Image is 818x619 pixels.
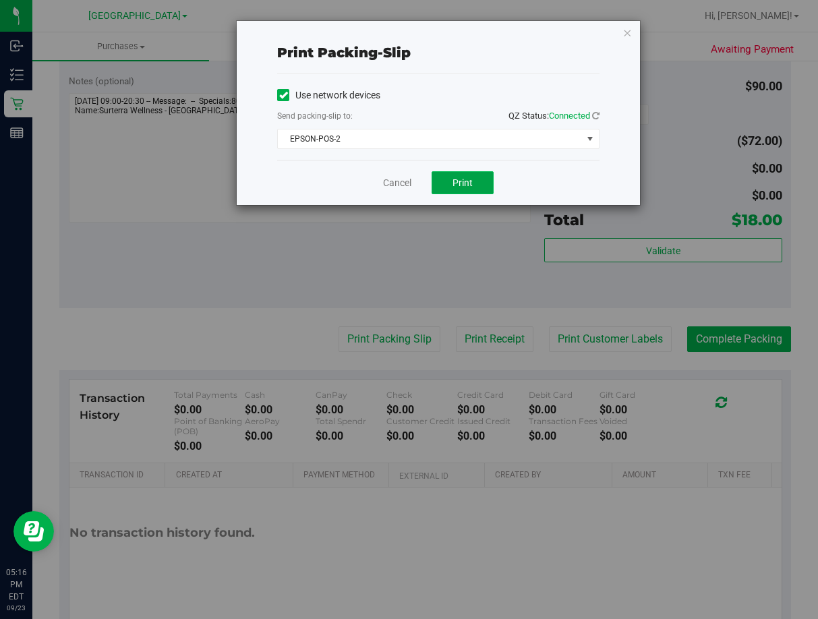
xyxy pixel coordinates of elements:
[549,111,590,121] span: Connected
[582,129,599,148] span: select
[452,177,473,188] span: Print
[383,176,411,190] a: Cancel
[13,511,54,552] iframe: Resource center
[277,88,380,102] label: Use network devices
[432,171,494,194] button: Print
[277,45,411,61] span: Print packing-slip
[277,110,353,122] label: Send packing-slip to:
[508,111,600,121] span: QZ Status:
[278,129,582,148] span: EPSON-POS-2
